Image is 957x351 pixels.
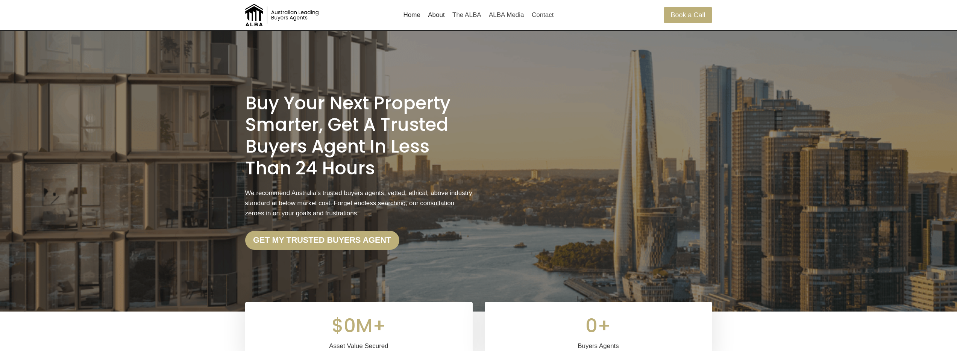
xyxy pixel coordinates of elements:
[245,231,399,250] a: Get my trusted Buyers Agent
[424,6,449,24] a: About
[254,311,464,341] div: $0M+
[245,92,473,179] h1: Buy Your Next Property Smarter, Get a Trusted Buyers Agent in less than 24 Hours
[399,6,557,24] nav: Primary Navigation
[494,341,703,351] div: Buyers Agents
[254,341,464,351] div: Asset Value Secured
[528,6,558,24] a: Contact
[449,6,485,24] a: The ALBA
[253,235,391,245] strong: Get my trusted Buyers Agent
[399,6,424,24] a: Home
[664,7,712,23] a: Book a Call
[485,6,528,24] a: ALBA Media
[494,311,703,341] div: 0+
[245,4,320,26] img: Australian Leading Buyers Agents
[245,188,473,219] p: We recommend Australia’s trusted buyers agents, vetted, ethical, above industry standard at below...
